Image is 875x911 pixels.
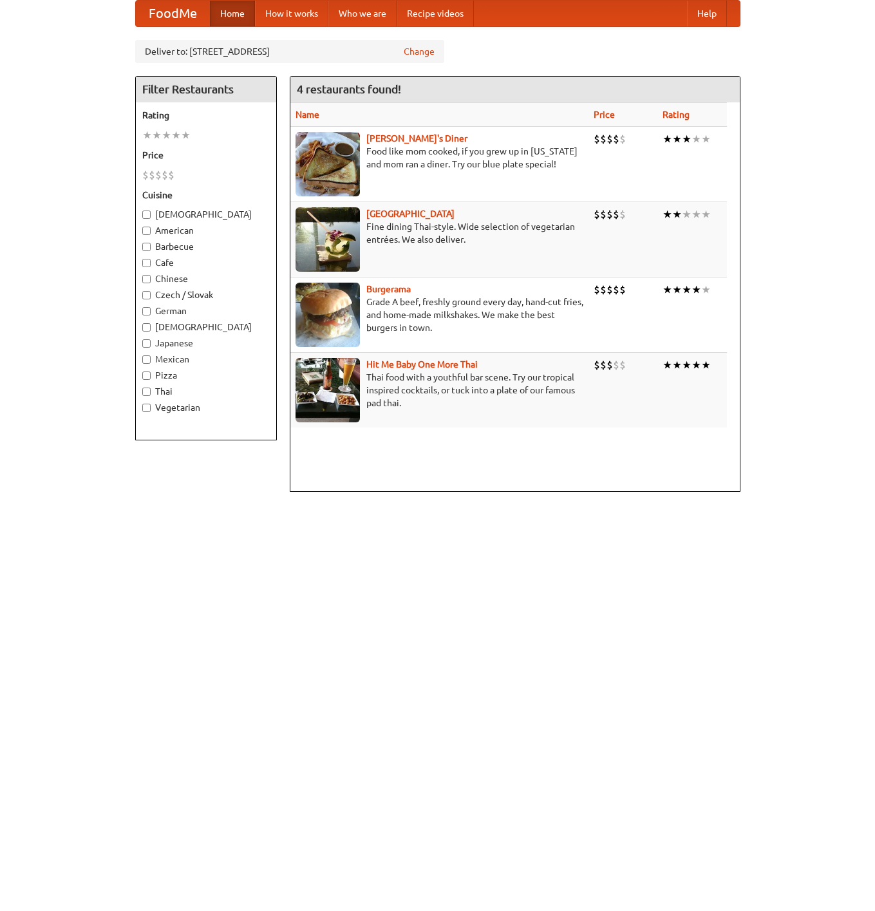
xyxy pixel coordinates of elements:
[181,128,191,142] li: ★
[162,168,168,182] li: $
[594,283,600,297] li: $
[255,1,328,26] a: How it works
[692,283,701,297] li: ★
[663,358,672,372] li: ★
[619,132,626,146] li: $
[142,243,151,251] input: Barbecue
[135,40,444,63] div: Deliver to: [STREET_ADDRESS]
[687,1,727,26] a: Help
[613,283,619,297] li: $
[594,109,615,120] a: Price
[168,168,174,182] li: $
[171,128,181,142] li: ★
[142,227,151,235] input: American
[366,133,467,144] a: [PERSON_NAME]'s Diner
[296,207,360,272] img: satay.jpg
[142,224,270,237] label: American
[142,337,270,350] label: Japanese
[142,259,151,267] input: Cafe
[701,283,711,297] li: ★
[328,1,397,26] a: Who we are
[404,45,435,58] a: Change
[142,355,151,364] input: Mexican
[296,371,584,409] p: Thai food with a youthful bar scene. Try our tropical inspired cocktails, or tuck into a plate of...
[142,321,270,333] label: [DEMOGRAPHIC_DATA]
[142,256,270,269] label: Cafe
[142,305,270,317] label: German
[663,207,672,221] li: ★
[296,132,360,196] img: sallys.jpg
[672,283,682,297] li: ★
[296,145,584,171] p: Food like mom cooked, if you grew up in [US_STATE] and mom ran a diner. Try our blue plate special!
[142,307,151,315] input: German
[142,388,151,396] input: Thai
[607,358,613,372] li: $
[136,1,210,26] a: FoodMe
[613,207,619,221] li: $
[682,132,692,146] li: ★
[142,288,270,301] label: Czech / Slovak
[142,369,270,382] label: Pizza
[142,371,151,380] input: Pizza
[297,83,401,95] ng-pluralize: 4 restaurants found!
[142,323,151,332] input: [DEMOGRAPHIC_DATA]
[600,283,607,297] li: $
[607,283,613,297] li: $
[162,128,171,142] li: ★
[607,207,613,221] li: $
[619,283,626,297] li: $
[619,358,626,372] li: $
[663,109,690,120] a: Rating
[663,132,672,146] li: ★
[682,283,692,297] li: ★
[682,358,692,372] li: ★
[692,207,701,221] li: ★
[672,207,682,221] li: ★
[142,339,151,348] input: Japanese
[142,109,270,122] h5: Rating
[142,291,151,299] input: Czech / Slovak
[210,1,255,26] a: Home
[600,207,607,221] li: $
[701,132,711,146] li: ★
[142,149,270,162] h5: Price
[594,132,600,146] li: $
[142,401,270,414] label: Vegetarian
[594,207,600,221] li: $
[619,207,626,221] li: $
[663,283,672,297] li: ★
[142,189,270,202] h5: Cuisine
[296,358,360,422] img: babythai.jpg
[613,358,619,372] li: $
[600,132,607,146] li: $
[142,168,149,182] li: $
[682,207,692,221] li: ★
[366,359,478,370] a: Hit Me Baby One More Thai
[701,358,711,372] li: ★
[142,272,270,285] label: Chinese
[701,207,711,221] li: ★
[296,109,319,120] a: Name
[136,77,276,102] h4: Filter Restaurants
[397,1,474,26] a: Recipe videos
[142,385,270,398] label: Thai
[142,275,151,283] input: Chinese
[142,208,270,221] label: [DEMOGRAPHIC_DATA]
[296,283,360,347] img: burgerama.jpg
[672,132,682,146] li: ★
[366,209,455,219] a: [GEOGRAPHIC_DATA]
[142,404,151,412] input: Vegetarian
[142,240,270,253] label: Barbecue
[296,220,584,246] p: Fine dining Thai-style. Wide selection of vegetarian entrées. We also deliver.
[142,211,151,219] input: [DEMOGRAPHIC_DATA]
[600,358,607,372] li: $
[692,132,701,146] li: ★
[594,358,600,372] li: $
[692,358,701,372] li: ★
[366,284,411,294] a: Burgerama
[613,132,619,146] li: $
